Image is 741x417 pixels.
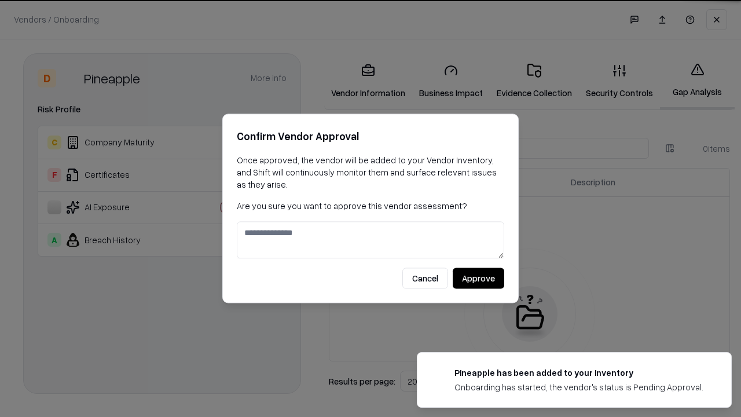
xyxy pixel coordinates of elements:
div: Pineapple has been added to your inventory [454,367,703,379]
img: pineappleenergy.com [431,367,445,381]
button: Approve [453,268,504,289]
div: Onboarding has started, the vendor's status is Pending Approval. [454,381,703,393]
p: Once approved, the vendor will be added to your Vendor Inventory, and Shift will continuously mon... [237,154,504,191]
p: Are you sure you want to approve this vendor assessment? [237,200,504,212]
button: Cancel [402,268,448,289]
h2: Confirm Vendor Approval [237,128,504,145]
